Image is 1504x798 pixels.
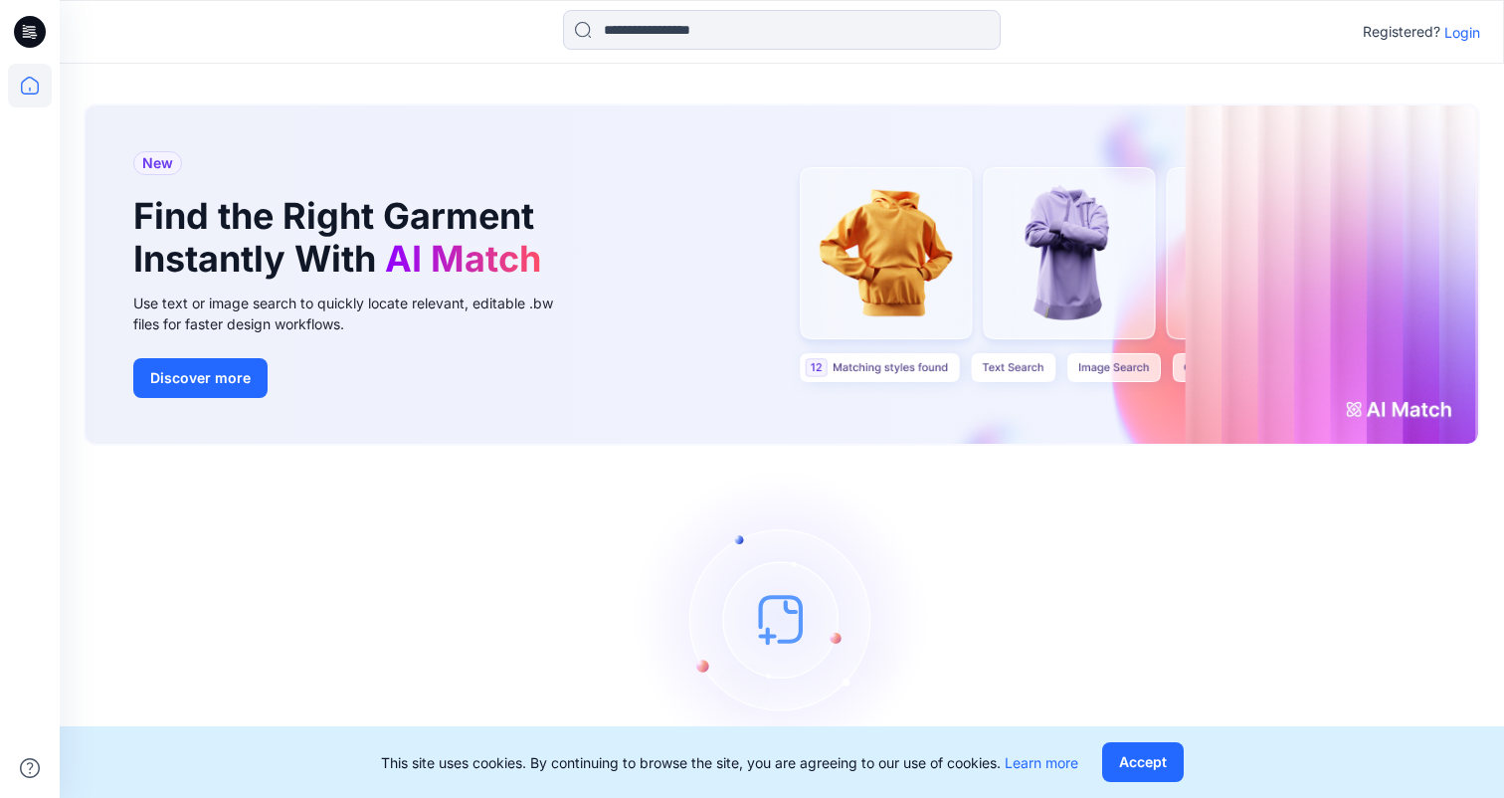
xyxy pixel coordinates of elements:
p: This site uses cookies. By continuing to browse the site, you are agreeing to our use of cookies. [381,752,1078,773]
a: Learn more [1005,754,1078,771]
p: Login [1444,22,1480,43]
h1: Find the Right Garment Instantly With [133,195,551,281]
img: empty-state-image.svg [633,470,931,768]
div: Use text or image search to quickly locate relevant, editable .bw files for faster design workflows. [133,293,581,334]
span: AI Match [385,237,541,281]
p: Registered? [1363,20,1440,44]
span: New [142,151,173,175]
button: Accept [1102,742,1184,782]
button: Discover more [133,358,268,398]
